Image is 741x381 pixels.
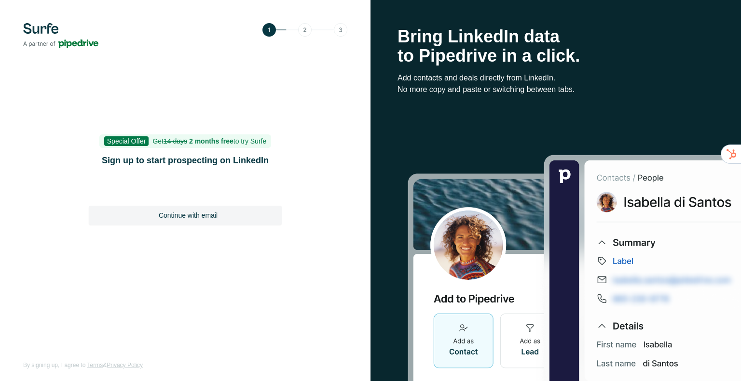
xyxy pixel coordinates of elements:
b: 2 months free [189,137,233,145]
span: Special Offer [104,136,149,146]
a: Terms [87,362,103,368]
img: Surfe's logo [23,23,98,48]
span: & [103,362,107,368]
span: By signing up, I agree to [23,362,85,368]
img: Surfe Stock Photo - Selling good vibes [408,154,741,381]
span: Get to try Surfe [152,137,266,145]
a: Privacy Policy [107,362,143,368]
span: Continue with email [159,210,218,220]
iframe: Botón Iniciar sesión con Google [84,180,287,201]
h1: Sign up to start prospecting on LinkedIn [89,154,282,167]
s: 14 days [164,137,187,145]
h1: Bring LinkedIn data to Pipedrive in a click. [398,27,714,66]
p: Add contacts and deals directly from LinkedIn. [398,72,714,84]
p: No more copy and paste or switching between tabs. [398,84,714,95]
img: Step 1 [262,23,347,37]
